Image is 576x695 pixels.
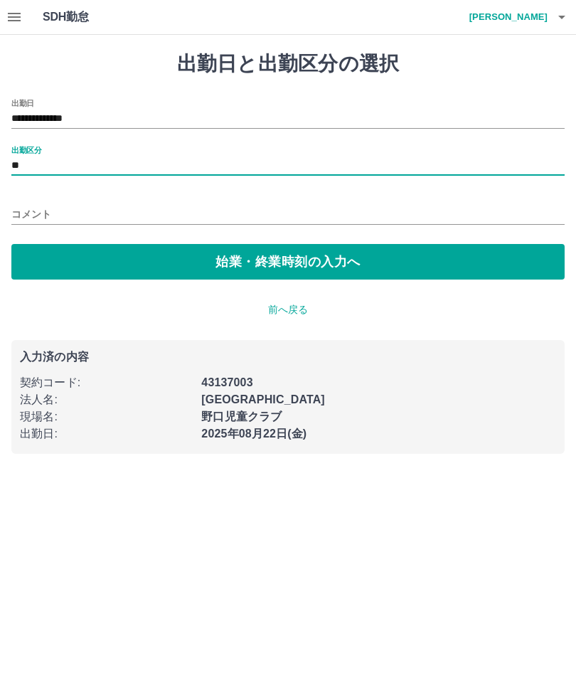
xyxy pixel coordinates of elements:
p: 入力済の内容 [20,351,556,363]
label: 出勤日 [11,97,34,108]
h1: 出勤日と出勤区分の選択 [11,52,565,76]
p: 契約コード : [20,374,193,391]
p: 出勤日 : [20,425,193,442]
b: [GEOGRAPHIC_DATA] [201,393,325,405]
label: 出勤区分 [11,144,41,155]
p: 前へ戻る [11,302,565,317]
p: 法人名 : [20,391,193,408]
button: 始業・終業時刻の入力へ [11,244,565,280]
p: 現場名 : [20,408,193,425]
b: 2025年08月22日(金) [201,428,306,440]
b: 野口児童クラブ [201,410,282,423]
b: 43137003 [201,376,252,388]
